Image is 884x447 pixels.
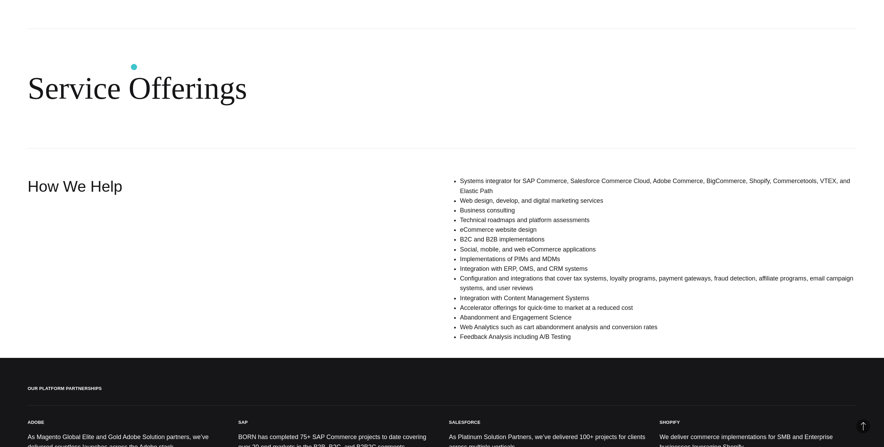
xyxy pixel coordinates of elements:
[460,274,856,293] li: Configuration and integrations that cover tax systems, loyalty programs, payment gateways, fraud ...
[460,225,856,235] li: eCommerce website design
[460,322,856,332] li: Web Analytics such as cart abandonment analysis and conversion rates
[28,176,365,344] div: How We Help
[460,313,856,322] li: Abandonment and Engagement Science
[460,215,856,225] li: Technical roadmaps and platform assessments
[449,419,480,425] h3: Salesforce
[460,293,856,303] li: Integration with Content Management Systems
[460,332,856,342] li: Feedback Analysis including A/B Testing
[660,419,680,425] h3: Shopify
[28,419,44,425] h3: Adobe
[460,196,856,206] li: Web design, develop, and digital marketing services
[28,386,856,406] h2: Our Platform Partnerships
[28,29,856,149] h2: Service Offerings
[460,264,856,274] li: Integration with ERP, OMS, and CRM systems
[460,176,856,196] li: Systems integrator for SAP Commerce, Salesforce Commerce Cloud, Adobe Commerce, BigCommerce, Shop...
[460,254,856,264] li: Implementations of PIMs and MDMs
[238,419,248,425] h3: SAP
[460,303,856,313] li: Accelerator offerings for quick-time to market at a reduced cost
[460,206,856,215] li: Business consulting
[460,245,856,254] li: Social, mobile, and web eCommerce applications
[460,235,856,244] li: B2C and B2B implementations
[856,419,870,433] button: Back to Top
